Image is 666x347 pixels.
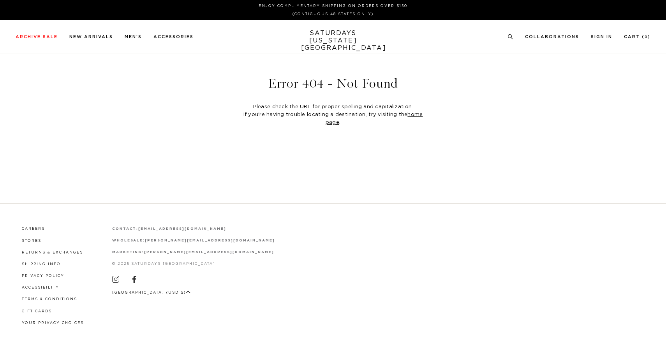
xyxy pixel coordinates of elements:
a: [PERSON_NAME][EMAIL_ADDRESS][DOMAIN_NAME] [145,239,275,242]
div: Please check the URL for proper spelling and capitalization. If you're having trouble locating a ... [237,103,429,127]
strong: wholesale: [112,239,145,242]
a: [PERSON_NAME][EMAIL_ADDRESS][DOMAIN_NAME] [144,250,274,254]
small: 0 [645,35,648,39]
button: [GEOGRAPHIC_DATA] (USD $) [112,290,191,296]
a: Careers [22,227,45,231]
a: Gift Cards [22,310,52,313]
a: Men's [125,35,142,39]
a: Collaborations [525,35,579,39]
strong: contact: [112,227,139,231]
a: Cart (0) [624,35,650,39]
a: Returns & Exchanges [22,251,83,254]
a: Stores [22,239,41,243]
p: © 2025 Saturdays [GEOGRAPHIC_DATA] [112,261,275,267]
a: Sign In [591,35,612,39]
a: Your privacy choices [22,321,84,325]
a: home page [326,112,423,125]
a: Accessories [153,35,194,39]
a: Accessibility [22,286,59,289]
a: Terms & Conditions [22,298,77,301]
a: Shipping Info [22,262,61,266]
a: Privacy Policy [22,274,64,278]
a: [EMAIL_ADDRESS][DOMAIN_NAME] [138,227,226,231]
strong: marketing: [112,250,144,254]
p: Enjoy Complimentary Shipping on Orders Over $150 [19,3,647,9]
a: SATURDAYS[US_STATE][GEOGRAPHIC_DATA] [301,30,365,52]
a: New Arrivals [69,35,113,39]
a: Archive Sale [16,35,58,39]
header: Error 404 - Not Found [68,77,598,90]
p: (Contiguous 48 States Only) [19,11,647,17]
